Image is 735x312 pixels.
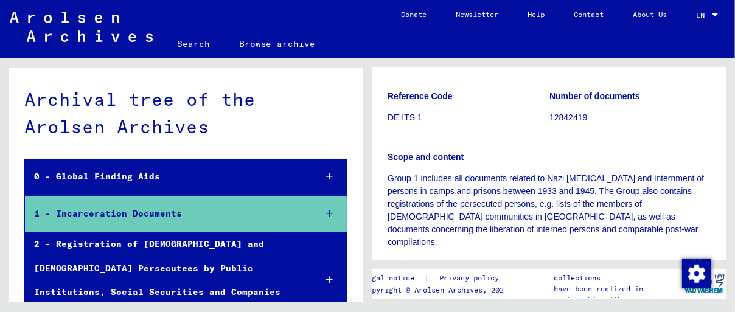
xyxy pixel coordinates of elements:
b: Scope and content [388,152,464,162]
a: Browse archive [225,29,330,58]
b: Number of documents [549,91,640,101]
img: Arolsen_neg.svg [10,12,153,42]
a: Privacy policy [430,272,514,285]
p: Group 1 includes all documents related to Nazi [MEDICAL_DATA] and internment of persons in camps ... [388,172,711,249]
span: EN [696,11,709,19]
div: Archival tree of the Arolsen Archives [24,86,347,140]
p: have been realized in partnership with [554,283,681,305]
b: Reference Code [388,91,453,101]
div: | [363,272,514,285]
p: DE ITS 1 [388,111,549,124]
p: 12842419 [549,111,711,124]
a: Legal notice [363,272,424,285]
p: Copyright © Arolsen Archives, 2021 [363,285,514,296]
img: Change consent [682,259,711,288]
div: 0 - Global Finding Aids [25,165,306,189]
div: 1 - Incarceration Documents [25,202,306,226]
p: The Arolsen Archives online collections [554,262,681,283]
a: Search [162,29,225,58]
